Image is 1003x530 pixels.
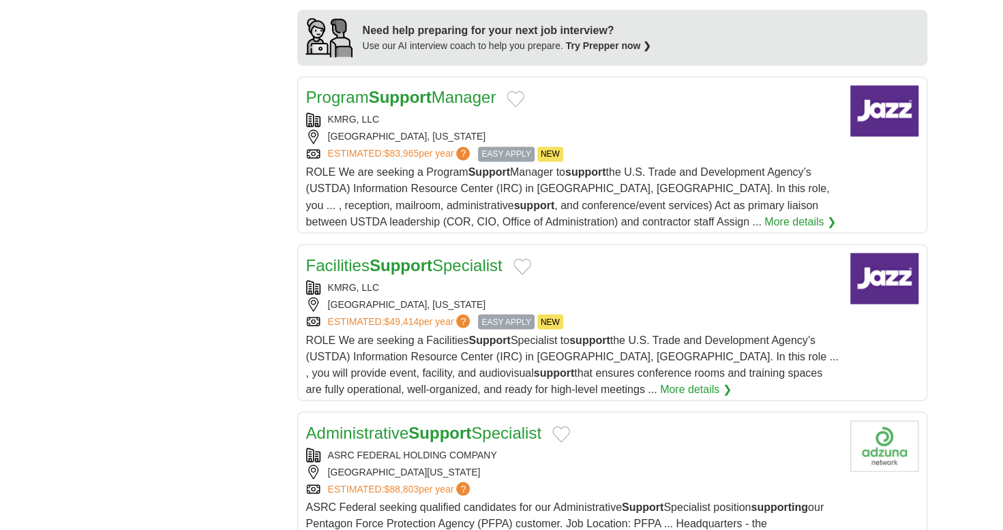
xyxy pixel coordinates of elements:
strong: support [534,367,575,378]
span: ROLE We are seeking a Facilities Specialist to the U.S. Trade and Development Agency’s (USTDA) In... [306,334,839,394]
strong: Support [468,166,510,178]
div: KMRG, LLC [306,280,839,294]
span: NEW [537,146,563,161]
a: ProgramSupportManager [306,88,496,106]
a: ESTIMATED:$83,965per year? [328,146,473,161]
strong: Support [468,334,510,345]
strong: Support [408,423,471,441]
strong: support [569,334,610,345]
img: Company logo [850,420,918,471]
div: [GEOGRAPHIC_DATA], [US_STATE] [306,129,839,144]
strong: support [514,199,555,211]
a: AdministrativeSupportSpecialist [306,423,541,441]
span: ? [456,146,470,160]
span: ROLE We are seeking a Program Manager to the U.S. Trade and Development Agency’s (USTDA) Informat... [306,166,830,227]
span: ? [456,314,470,328]
strong: Support [370,255,432,274]
strong: Support [369,88,432,106]
a: FacilitiesSupportSpecialist [306,255,503,274]
a: More details ❯ [764,213,836,230]
a: ESTIMATED:$88,803per year? [328,482,473,496]
span: $88,803 [384,483,419,494]
div: [GEOGRAPHIC_DATA], [US_STATE] [306,297,839,311]
span: ? [456,482,470,495]
div: Need help preparing for your next job interview? [363,22,652,39]
span: NEW [537,314,563,329]
a: Try Prepper now ❯ [566,40,652,51]
div: [GEOGRAPHIC_DATA][US_STATE] [306,465,839,479]
span: $83,965 [384,148,419,159]
button: Add to favorite jobs [513,258,531,275]
span: EASY APPLY [478,314,534,329]
button: Add to favorite jobs [552,426,570,442]
strong: Support [622,501,663,512]
strong: supporting [751,501,808,512]
span: $49,414 [384,315,419,326]
a: ESTIMATED:$49,414per year? [328,314,473,329]
span: EASY APPLY [478,146,534,161]
strong: support [565,166,606,178]
a: More details ❯ [660,381,732,397]
div: Use our AI interview coach to help you prepare. [363,39,652,53]
img: Company logo [850,85,918,136]
div: KMRG, LLC [306,112,839,127]
button: Add to favorite jobs [507,91,524,107]
img: Company logo [850,253,918,304]
div: ASRC FEDERAL HOLDING COMPANY [306,448,839,462]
